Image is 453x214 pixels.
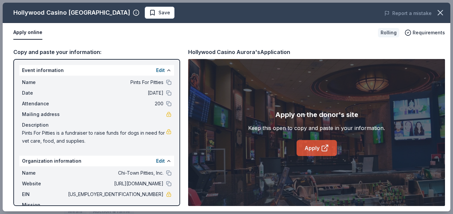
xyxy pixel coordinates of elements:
div: Keep this open to copy and paste in your information. [248,124,385,132]
span: Save [158,9,170,17]
button: Requirements [405,29,445,37]
span: Name [22,78,67,86]
span: Mailing address [22,110,67,118]
div: Description [22,121,171,129]
span: 200 [67,100,163,108]
div: Event information [19,65,174,76]
span: [DATE] [67,89,163,97]
button: Edit [156,157,165,165]
button: Apply online [13,26,42,40]
div: Hollywood Casino Aurora's Application [188,48,290,56]
span: Pints For Pitties [67,78,163,86]
span: Attendance [22,100,67,108]
span: Requirements [413,29,445,37]
button: Report a mistake [384,9,432,17]
span: Chi-Town Pitties, Inc. [67,169,163,177]
div: Rolling [378,28,399,37]
div: Hollywood Casino [GEOGRAPHIC_DATA] [13,7,130,18]
span: Pints For Pitties is a fundraiser to raise funds for dogs in need for vet care, food, and supplies. [22,129,166,145]
a: Apply [297,140,337,156]
span: Date [22,89,67,97]
div: Apply on the donor's site [275,109,358,120]
span: EIN [22,190,67,198]
span: Website [22,180,67,188]
div: Copy and paste your information: [13,48,180,56]
div: Organization information [19,156,174,166]
span: Name [22,169,67,177]
span: [URL][DOMAIN_NAME] [67,180,163,188]
span: [US_EMPLOYER_IDENTIFICATION_NUMBER] [67,190,163,198]
button: Save [145,7,174,19]
button: Edit [156,66,165,74]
